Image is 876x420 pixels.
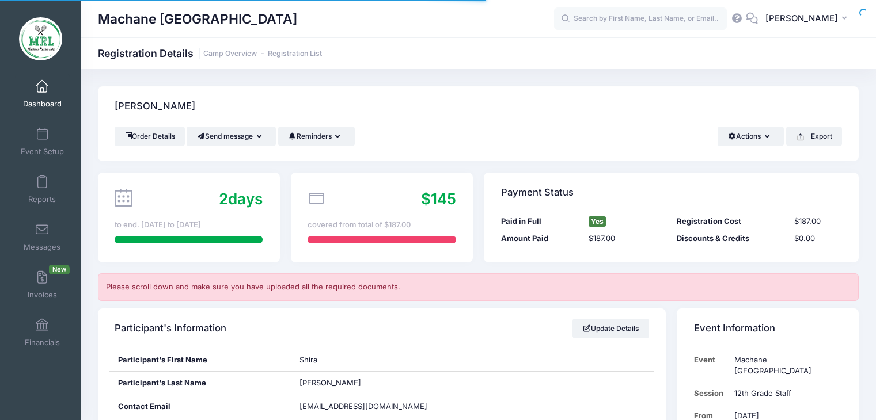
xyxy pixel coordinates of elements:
[694,312,775,345] h4: Event Information
[109,395,291,418] div: Contact Email
[299,378,361,387] span: [PERSON_NAME]
[729,382,841,404] td: 12th Grade Staff
[19,17,62,60] img: Machane Racket Lake
[115,127,185,146] a: Order Details
[98,273,859,301] div: Please scroll down and make sure you have uploaded all the required documents.
[187,127,276,146] button: Send message
[15,74,70,114] a: Dashboard
[501,176,574,209] h4: Payment Status
[109,349,291,372] div: Participant's First Name
[219,188,263,210] div: days
[765,12,838,25] span: [PERSON_NAME]
[495,233,583,245] div: Amount Paid
[589,216,606,227] span: Yes
[28,290,57,300] span: Invoices
[23,99,62,109] span: Dashboard
[572,319,649,338] a: Update Details
[278,127,355,146] button: Reminders
[24,242,60,252] span: Messages
[28,194,56,204] span: Reports
[115,312,226,345] h4: Participant's Information
[15,312,70,353] a: Financials
[15,121,70,162] a: Event Setup
[15,265,70,305] a: InvoicesNew
[694,382,729,404] td: Session
[672,216,789,227] div: Registration Cost
[49,265,70,274] span: New
[789,233,848,245] div: $0.00
[758,6,859,32] button: [PERSON_NAME]
[495,216,583,227] div: Paid in Full
[203,49,257,58] a: Camp Overview
[15,169,70,209] a: Reports
[729,349,841,383] td: Machane [GEOGRAPHIC_DATA]
[115,219,263,231] div: to end. [DATE] to [DATE]
[115,90,195,123] h4: [PERSON_NAME]
[554,7,727,30] input: Search by First Name, Last Name, or Email...
[268,49,322,58] a: Registration List
[15,217,70,257] a: Messages
[789,216,848,227] div: $187.00
[672,233,789,245] div: Discounts & Credits
[219,190,228,208] span: 2
[25,338,60,348] span: Financials
[299,402,427,411] span: [EMAIL_ADDRESS][DOMAIN_NAME]
[786,127,842,146] button: Export
[98,6,297,32] h1: Machane [GEOGRAPHIC_DATA]
[718,127,784,146] button: Actions
[98,47,322,59] h1: Registration Details
[583,233,672,245] div: $187.00
[109,372,291,395] div: Participant's Last Name
[308,219,456,231] div: covered from total of $187.00
[694,349,729,383] td: Event
[21,147,64,156] span: Event Setup
[299,355,317,364] span: Shira
[421,190,456,208] span: $145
